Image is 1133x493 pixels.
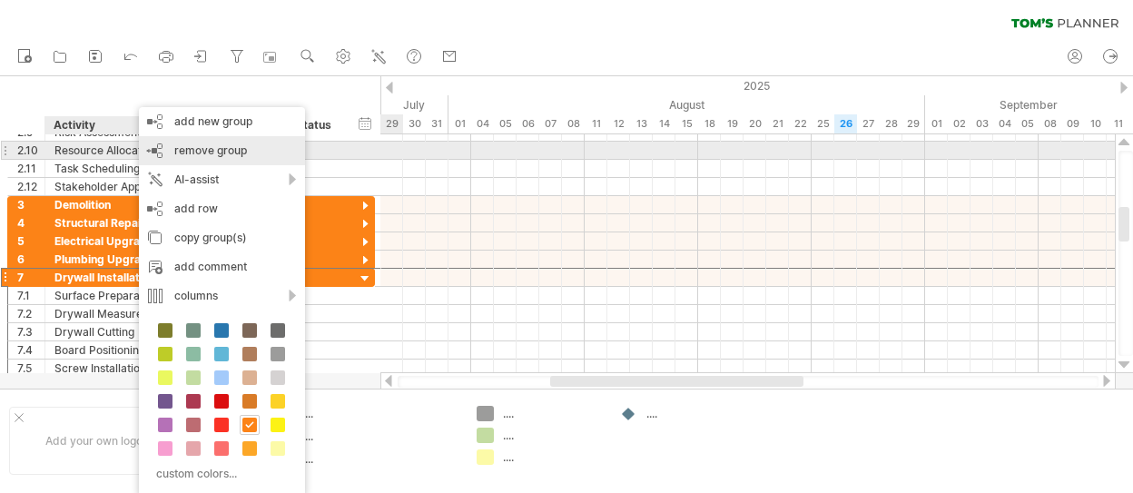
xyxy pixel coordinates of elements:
div: Wednesday, 3 September 2025 [970,114,993,133]
div: Stakeholder Approval [54,178,203,195]
div: custom colors... [148,461,291,486]
div: Drywall Installation [54,269,203,286]
div: Wednesday, 27 August 2025 [857,114,880,133]
div: Add your own logo [9,407,179,475]
div: Friday, 5 September 2025 [1016,114,1039,133]
div: add new group [139,107,305,136]
div: Friday, 15 August 2025 [675,114,698,133]
div: 4 [17,214,44,232]
div: Demolition [54,196,203,213]
div: Wednesday, 6 August 2025 [517,114,539,133]
div: Plumbing Upgrades [54,251,203,268]
div: .... [503,449,602,465]
div: AI-assist [139,165,305,194]
div: Wednesday, 30 July 2025 [403,114,426,133]
div: Tuesday, 26 August 2025 [834,114,857,133]
div: columns [139,281,305,311]
div: Monday, 4 August 2025 [471,114,494,133]
div: 2.12 [17,178,44,195]
div: .... [503,406,602,421]
div: Thursday, 21 August 2025 [766,114,789,133]
span: remove group [174,143,247,157]
div: Monday, 8 September 2025 [1039,114,1061,133]
div: Thursday, 4 September 2025 [993,114,1016,133]
div: Screw Installation [54,360,203,377]
div: Drywall Cutting [54,323,203,340]
div: Monday, 18 August 2025 [698,114,721,133]
div: Surface Preparation [54,287,203,304]
div: 5 [17,232,44,250]
div: Wednesday, 20 August 2025 [744,114,766,133]
div: 7 [17,269,44,286]
div: Wednesday, 13 August 2025 [630,114,653,133]
div: Tuesday, 19 August 2025 [721,114,744,133]
div: Structural Repairs [54,214,203,232]
div: 7.5 [17,360,44,377]
div: 3 [17,196,44,213]
div: Tuesday, 12 August 2025 [607,114,630,133]
div: Resource Allocation [54,142,203,159]
div: Friday, 29 August 2025 [902,114,925,133]
div: Friday, 22 August 2025 [789,114,812,133]
div: .... [646,406,745,421]
div: Monday, 25 August 2025 [812,114,834,133]
div: add row [139,194,305,223]
div: 6 [17,251,44,268]
div: 7.2 [17,305,44,322]
div: 2.11 [17,160,44,177]
div: Wednesday, 10 September 2025 [1084,114,1107,133]
div: Friday, 8 August 2025 [562,114,585,133]
div: Thursday, 7 August 2025 [539,114,562,133]
div: Activity [54,116,202,134]
div: Tuesday, 5 August 2025 [494,114,517,133]
div: add comment [139,252,305,281]
div: Monday, 11 August 2025 [585,114,607,133]
div: 2.10 [17,142,44,159]
div: .... [503,428,602,443]
div: Tuesday, 9 September 2025 [1061,114,1084,133]
div: Tuesday, 29 July 2025 [380,114,403,133]
div: August 2025 [448,95,925,114]
div: copy group(s) [139,223,305,252]
div: Drywall Measurement [54,305,203,322]
div: Thursday, 28 August 2025 [880,114,902,133]
div: 7.1 [17,287,44,304]
div: Thursday, 14 August 2025 [653,114,675,133]
div: Thursday, 11 September 2025 [1107,114,1129,133]
div: .... [302,406,455,421]
div: Friday, 1 August 2025 [448,114,471,133]
div: Electrical Upgrades [54,232,203,250]
div: Monday, 1 September 2025 [925,114,948,133]
div: Board Positioning [54,341,203,359]
div: Thursday, 31 July 2025 [426,114,448,133]
div: Status [296,116,336,134]
div: Task Scheduling [54,160,203,177]
div: Tuesday, 2 September 2025 [948,114,970,133]
div: 7.3 [17,323,44,340]
div: .... [302,451,455,467]
div: .... [302,429,455,444]
div: 7.4 [17,341,44,359]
